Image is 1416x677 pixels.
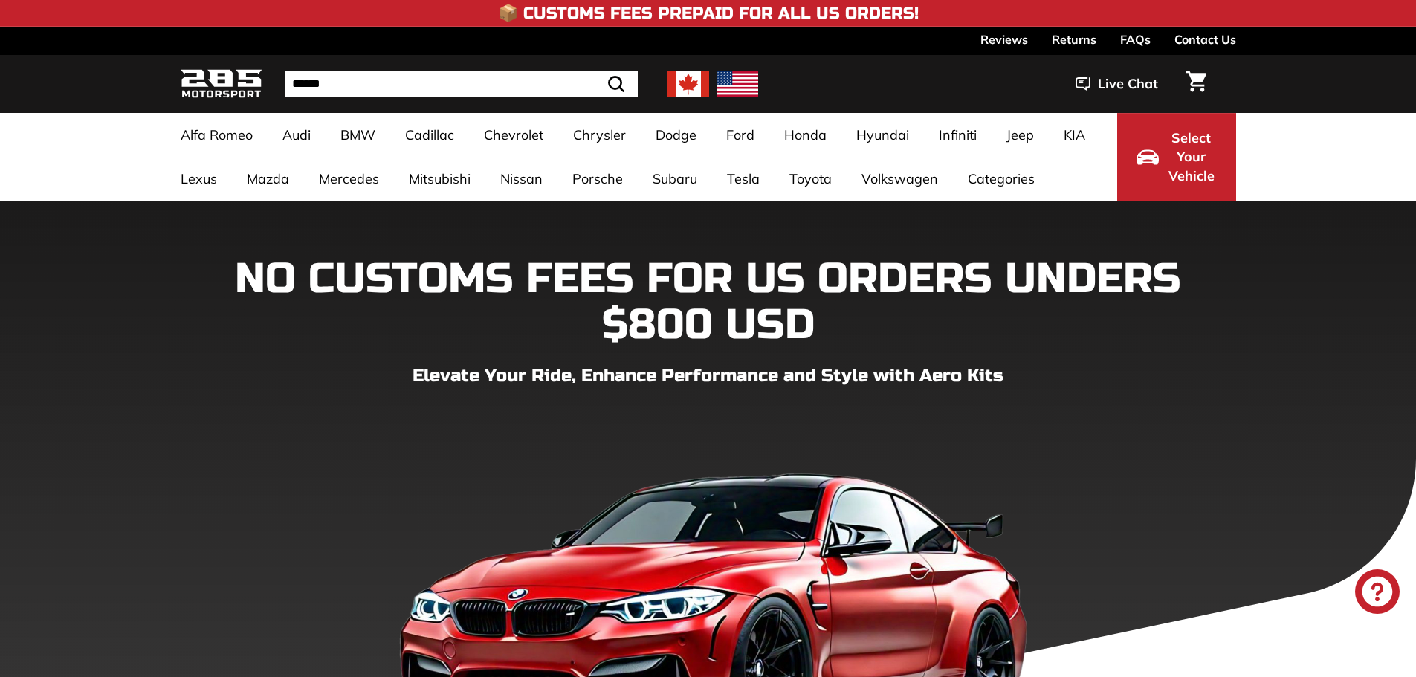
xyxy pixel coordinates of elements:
a: Jeep [992,113,1049,157]
a: Mercedes [304,157,394,201]
a: Hyundai [841,113,924,157]
a: KIA [1049,113,1100,157]
inbox-online-store-chat: Shopify online store chat [1351,569,1404,618]
a: Cadillac [390,113,469,157]
a: Nissan [485,157,557,201]
a: Chevrolet [469,113,558,157]
a: Infiniti [924,113,992,157]
a: Mitsubishi [394,157,485,201]
a: Porsche [557,157,638,201]
a: Tesla [712,157,775,201]
button: Live Chat [1056,65,1177,103]
h1: NO CUSTOMS FEES FOR US ORDERS UNDERS $800 USD [181,256,1236,348]
a: Ford [711,113,769,157]
a: Volkswagen [847,157,953,201]
p: Elevate Your Ride, Enhance Performance and Style with Aero Kits [181,363,1236,389]
a: Honda [769,113,841,157]
a: Reviews [980,27,1028,52]
input: Search [285,71,638,97]
a: Audi [268,113,326,157]
img: Logo_285_Motorsport_areodynamics_components [181,67,262,102]
a: BMW [326,113,390,157]
a: Returns [1052,27,1096,52]
h4: 📦 Customs Fees Prepaid for All US Orders! [498,4,919,22]
a: Chrysler [558,113,641,157]
button: Select Your Vehicle [1117,113,1236,201]
a: Toyota [775,157,847,201]
a: Categories [953,157,1050,201]
a: FAQs [1120,27,1151,52]
a: Cart [1177,59,1215,109]
span: Live Chat [1098,74,1158,94]
span: Select Your Vehicle [1166,129,1217,186]
a: Alfa Romeo [166,113,268,157]
a: Dodge [641,113,711,157]
a: Lexus [166,157,232,201]
a: Contact Us [1174,27,1236,52]
a: Subaru [638,157,712,201]
a: Mazda [232,157,304,201]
